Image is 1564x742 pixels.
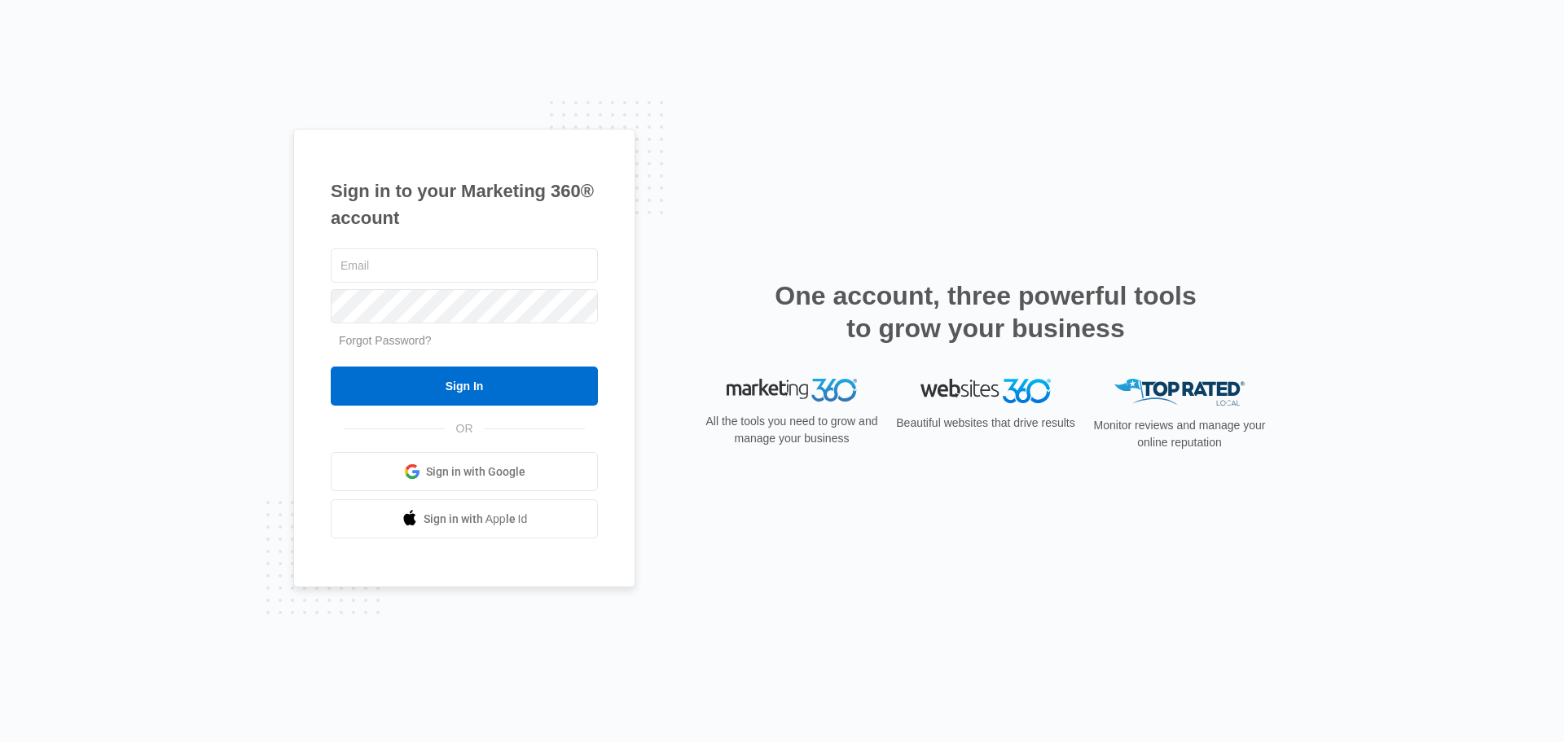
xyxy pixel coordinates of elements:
[331,248,598,283] input: Email
[920,379,1051,402] img: Websites 360
[424,511,528,528] span: Sign in with Apple Id
[426,463,525,481] span: Sign in with Google
[445,420,485,437] span: OR
[331,499,598,538] a: Sign in with Apple Id
[331,367,598,406] input: Sign In
[894,415,1077,432] p: Beautiful websites that drive results
[727,379,857,402] img: Marketing 360
[701,413,883,447] p: All the tools you need to grow and manage your business
[331,178,598,231] h1: Sign in to your Marketing 360® account
[331,452,598,491] a: Sign in with Google
[339,334,432,347] a: Forgot Password?
[1114,379,1245,406] img: Top Rated Local
[1088,417,1271,451] p: Monitor reviews and manage your online reputation
[770,279,1202,345] h2: One account, three powerful tools to grow your business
